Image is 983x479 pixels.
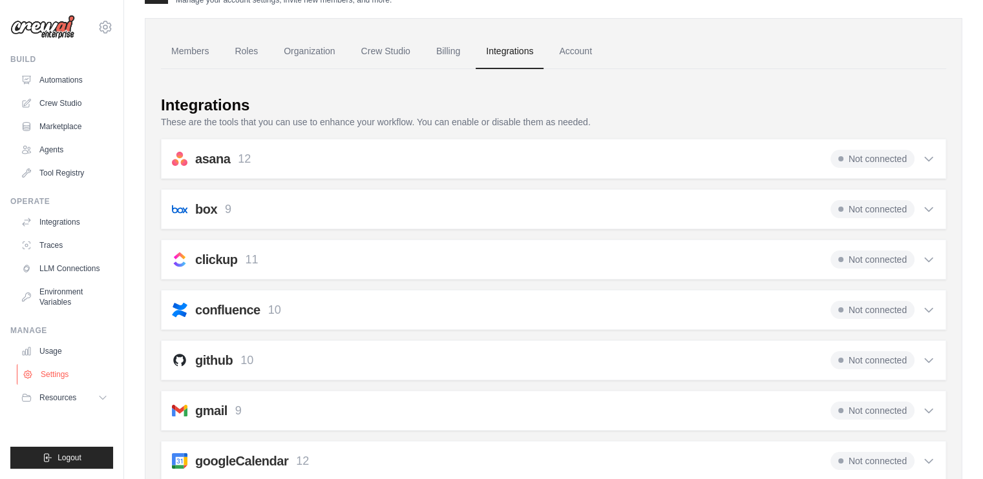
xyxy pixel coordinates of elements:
a: Tool Registry [16,163,113,183]
div: Build [10,54,113,65]
h2: box [195,200,217,218]
span: Logout [58,453,81,463]
p: 9 [235,402,242,420]
p: 12 [296,453,309,470]
img: github.svg [172,352,187,368]
a: Integrations [476,34,544,69]
a: LLM Connections [16,258,113,279]
img: confluence.svg [172,302,187,318]
span: Not connected [830,301,914,319]
a: Organization [273,34,345,69]
span: Not connected [830,351,914,369]
span: Not connected [830,200,914,218]
h2: github [195,351,233,369]
a: Marketplace [16,116,113,137]
img: box.svg [172,201,187,217]
div: Integrations [161,95,249,116]
a: Roles [224,34,268,69]
a: Crew Studio [351,34,421,69]
p: 10 [268,301,281,319]
span: Not connected [830,452,914,470]
a: Automations [16,70,113,90]
span: Not connected [830,150,914,168]
a: Environment Variables [16,281,113,312]
p: These are the tools that you can use to enhance your workflow. You can enable or disable them as ... [161,116,946,128]
p: 9 [225,201,231,218]
p: 12 [238,150,251,168]
span: Resources [39,392,76,403]
img: asana.svg [172,151,187,167]
a: Integrations [16,212,113,232]
a: Billing [426,34,470,69]
img: clickup.svg [172,252,187,267]
img: googleCalendar.svg [172,453,187,469]
a: Traces [16,235,113,256]
img: Logo [10,15,75,39]
a: Agents [16,139,113,160]
a: Usage [16,341,113,362]
a: Crew Studio [16,93,113,114]
h2: confluence [195,301,260,319]
a: Settings [17,364,114,385]
span: Not connected [830,402,914,420]
button: Resources [16,387,113,408]
div: Manage [10,325,113,336]
h2: clickup [195,250,237,269]
h2: asana [195,150,230,168]
button: Logout [10,447,113,469]
p: 10 [240,352,253,369]
img: gmail.svg [172,403,187,418]
span: Not connected [830,250,914,269]
p: 11 [245,251,258,269]
a: Members [161,34,219,69]
h2: googleCalendar [195,452,288,470]
h2: gmail [195,402,227,420]
a: Account [549,34,602,69]
div: Operate [10,196,113,207]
